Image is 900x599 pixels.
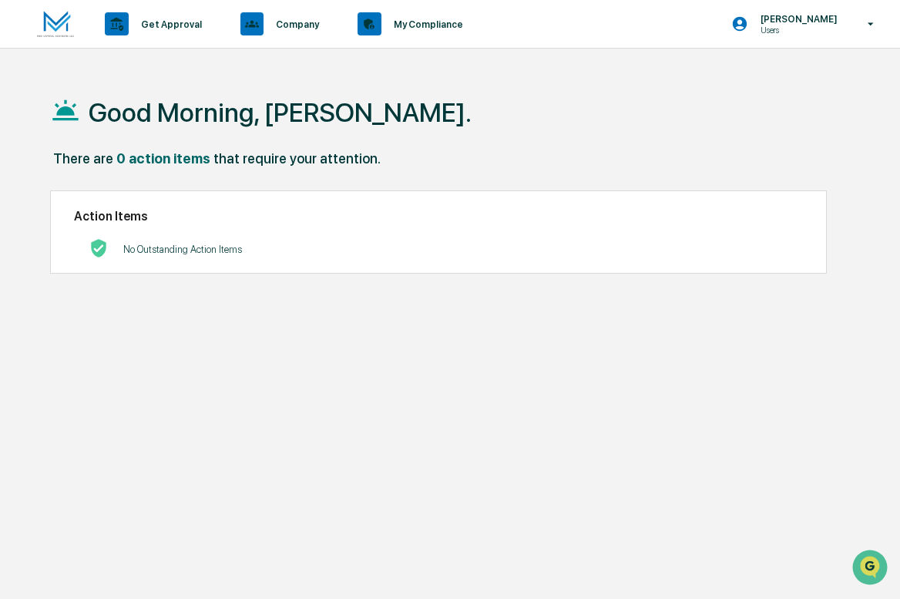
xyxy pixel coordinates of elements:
a: 🗄️Attestations [106,188,197,216]
p: [PERSON_NAME] [748,13,845,25]
p: My Compliance [381,19,471,30]
a: Powered byPylon [109,261,186,273]
h1: Good Morning, [PERSON_NAME]. [89,97,472,128]
div: We're available if you need us! [52,133,195,146]
p: Get Approval [129,19,210,30]
a: 🔎Data Lookup [9,217,103,245]
button: Start new chat [262,123,280,141]
div: 🖐️ [15,196,28,208]
div: Start new chat [52,118,253,133]
span: Attestations [127,194,191,210]
img: No Actions logo [89,239,108,257]
div: 🔎 [15,225,28,237]
span: Preclearance [31,194,99,210]
p: No Outstanding Action Items [123,244,242,255]
p: How can we help? [15,32,280,57]
div: 0 action items [116,150,210,167]
span: Pylon [153,261,186,273]
p: Users [748,25,845,35]
img: logo [37,11,74,38]
iframe: Open customer support [851,548,892,590]
a: 🖐️Preclearance [9,188,106,216]
p: Company [264,19,327,30]
img: 1746055101610-c473b297-6a78-478c-a979-82029cc54cd1 [15,118,43,146]
h2: Action Items [74,209,803,224]
div: that require your attention. [213,150,381,167]
div: There are [53,150,113,167]
div: 🗄️ [112,196,124,208]
span: Data Lookup [31,224,97,239]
